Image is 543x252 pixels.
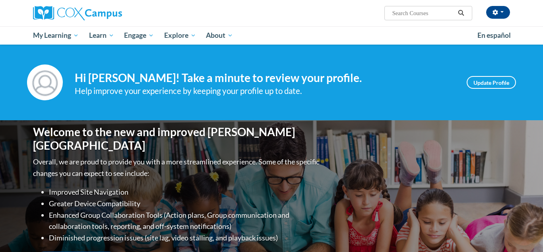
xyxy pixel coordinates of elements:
a: Update Profile [467,76,516,89]
a: My Learning [28,26,84,45]
a: Cox Campus [33,6,184,20]
img: Cox Campus [33,6,122,20]
div: Main menu [21,26,522,45]
span: Engage [124,31,154,40]
button: Account Settings [486,6,510,19]
iframe: Button to launch messaging window [511,220,537,246]
li: Greater Device Compatibility [49,198,321,209]
h4: Hi [PERSON_NAME]! Take a minute to review your profile. [75,71,455,85]
h1: Welcome to the new and improved [PERSON_NAME][GEOGRAPHIC_DATA] [33,125,321,152]
a: About [201,26,239,45]
span: About [206,31,233,40]
p: Overall, we are proud to provide you with a more streamlined experience. Some of the specific cha... [33,156,321,179]
li: Diminished progression issues (site lag, video stalling, and playback issues) [49,232,321,244]
a: Engage [119,26,159,45]
a: Learn [84,26,119,45]
span: En español [477,31,511,39]
span: Learn [89,31,114,40]
a: Explore [159,26,201,45]
input: Search Courses [392,8,455,18]
li: Enhanced Group Collaboration Tools (Action plans, Group communication and collaboration tools, re... [49,209,321,232]
button: Search [455,8,467,18]
span: Explore [164,31,196,40]
span: My Learning [33,31,79,40]
li: Improved Site Navigation [49,186,321,198]
div: Help improve your experience by keeping your profile up to date. [75,84,455,98]
a: En español [472,27,516,44]
img: Profile Image [27,64,63,100]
